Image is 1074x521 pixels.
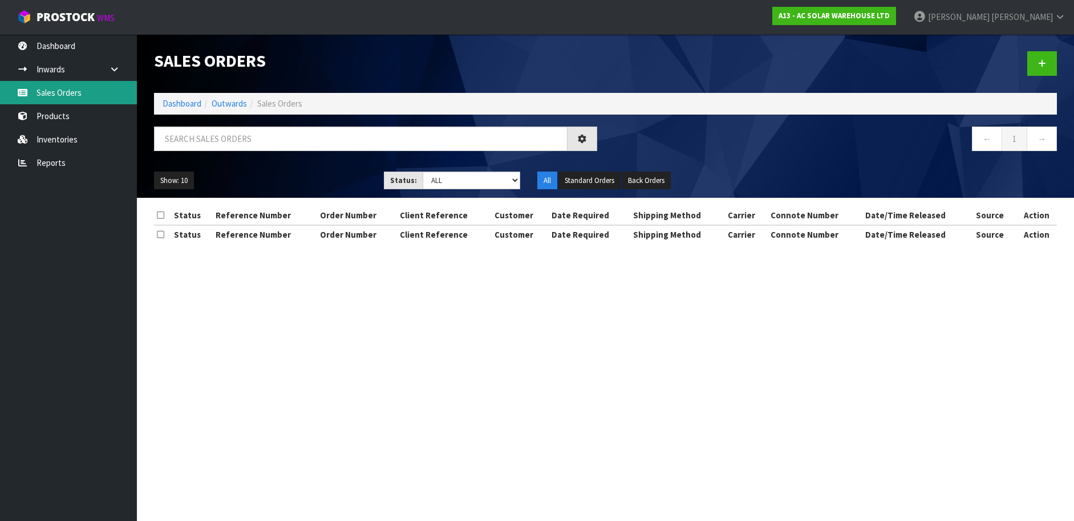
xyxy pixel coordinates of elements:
strong: A13 - AC SOLAR WAREHOUSE LTD [779,11,890,21]
img: cube-alt.png [17,10,31,24]
button: Show: 10 [154,172,194,190]
a: 1 [1002,127,1027,151]
th: Date/Time Released [862,225,973,243]
th: Client Reference [397,225,492,243]
button: All [537,172,557,190]
th: Client Reference [397,206,492,225]
th: Carrier [725,225,768,243]
th: Connote Number [768,206,862,225]
span: ProStock [37,10,95,25]
a: ← [972,127,1002,151]
h1: Sales Orders [154,51,597,70]
button: Back Orders [622,172,671,190]
span: [PERSON_NAME] [991,11,1053,22]
th: Reference Number [213,206,317,225]
small: WMS [97,13,115,23]
th: Date/Time Released [862,206,973,225]
th: Shipping Method [630,206,725,225]
th: Action [1016,206,1057,225]
th: Date Required [549,225,630,243]
th: Date Required [549,206,630,225]
nav: Page navigation [614,127,1057,154]
th: Status [171,206,213,225]
a: Dashboard [163,98,201,109]
th: Connote Number [768,225,862,243]
th: Reference Number [213,225,317,243]
span: Sales Orders [257,98,302,109]
th: Shipping Method [630,225,725,243]
strong: Status: [390,176,417,185]
th: Carrier [725,206,768,225]
span: [PERSON_NAME] [928,11,990,22]
a: → [1027,127,1057,151]
th: Order Number [317,225,397,243]
th: Order Number [317,206,397,225]
input: Search sales orders [154,127,568,151]
th: Status [171,225,213,243]
th: Customer [492,206,549,225]
button: Standard Orders [558,172,621,190]
a: Outwards [212,98,247,109]
th: Action [1016,225,1057,243]
th: Customer [492,225,549,243]
th: Source [973,225,1016,243]
th: Source [973,206,1016,225]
